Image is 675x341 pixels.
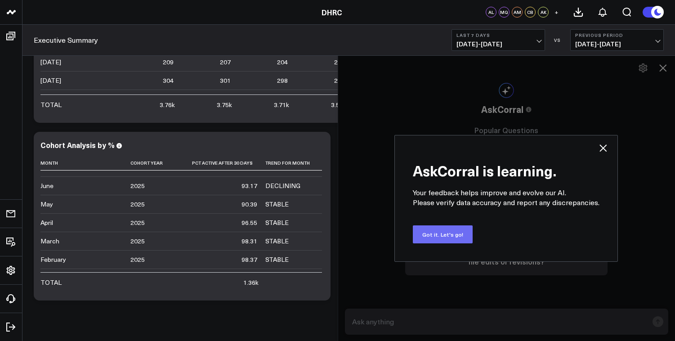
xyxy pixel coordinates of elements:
[525,7,536,18] div: CB
[322,7,342,17] a: DHRC
[160,100,175,109] div: 3.76k
[130,181,145,190] div: 2025
[551,7,562,18] button: +
[331,100,346,109] div: 3.51k
[40,140,115,150] div: Cohort Analysis by %
[130,255,145,264] div: 2025
[241,181,257,190] div: 93.17
[550,37,566,43] div: VS
[277,76,288,85] div: 298
[575,40,659,48] span: [DATE] - [DATE]
[40,76,61,85] div: [DATE]
[40,218,53,227] div: April
[34,35,98,45] a: Executive Summary
[40,58,61,67] div: [DATE]
[241,255,257,264] div: 98.37
[334,58,345,67] div: 203
[575,32,659,38] b: Previous Period
[40,255,66,264] div: February
[243,278,259,287] div: 1.36k
[456,40,540,48] span: [DATE] - [DATE]
[499,7,510,18] div: MQ
[413,188,599,207] p: Your feedback helps improve and evolve our AI. Please verify data accuracy and report any discrep...
[130,218,145,227] div: 2025
[570,29,664,51] button: Previous Period[DATE]-[DATE]
[40,100,62,109] div: TOTAL
[274,100,289,109] div: 3.71k
[554,9,559,15] span: +
[334,76,345,85] div: 291
[241,237,257,246] div: 98.31
[486,7,496,18] div: AL
[265,237,289,246] div: STABLE
[265,181,300,190] div: DECLINING
[220,58,231,67] div: 207
[265,200,289,209] div: STABLE
[217,100,232,109] div: 3.75k
[163,58,174,67] div: 209
[456,32,540,38] b: Last 7 Days
[451,29,545,51] button: Last 7 Days[DATE]-[DATE]
[241,218,257,227] div: 96.55
[182,156,265,170] th: Pct Active After 30 Days
[40,237,59,246] div: March
[130,237,145,246] div: 2025
[277,58,288,67] div: 204
[538,7,549,18] div: AK
[40,200,53,209] div: May
[40,278,62,287] div: TOTAL
[220,76,231,85] div: 301
[413,225,473,243] button: Got it. Let's go!
[130,156,182,170] th: Cohort Year
[265,218,289,227] div: STABLE
[512,7,523,18] div: AM
[241,200,257,209] div: 90.39
[413,153,599,179] h2: AskCorral is learning.
[130,200,145,209] div: 2025
[40,181,54,190] div: June
[265,156,322,170] th: Trend For Month
[265,255,289,264] div: STABLE
[40,156,130,170] th: Month
[163,76,174,85] div: 304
